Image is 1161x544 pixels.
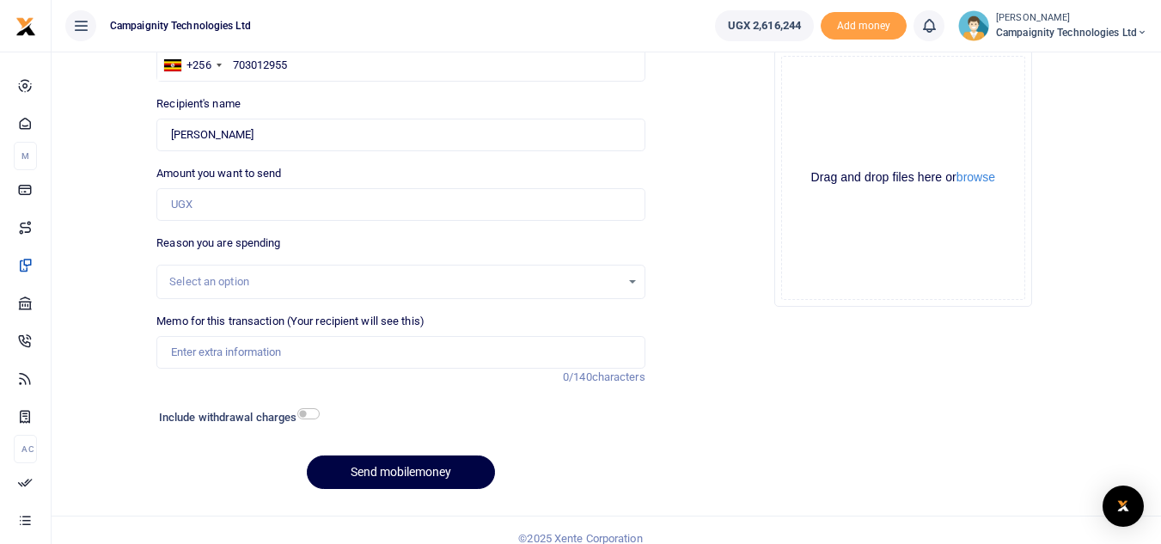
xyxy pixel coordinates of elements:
[14,142,37,170] li: M
[15,19,36,32] a: logo-small logo-large logo-large
[156,119,645,151] input: MTN & Airtel numbers are validated
[996,11,1147,26] small: [PERSON_NAME]
[14,435,37,463] li: Ac
[958,10,989,41] img: profile-user
[996,25,1147,40] span: Campaignity Technologies Ltd
[156,95,241,113] label: Recipient's name
[157,50,226,81] div: Uganda: +256
[156,313,425,330] label: Memo for this transaction (Your recipient will see this)
[782,169,1024,186] div: Drag and drop files here or
[956,171,995,183] button: browse
[708,10,821,41] li: Wallet ballance
[774,49,1032,307] div: File Uploader
[103,18,258,34] span: Campaignity Technologies Ltd
[728,17,801,34] span: UGX 2,616,244
[15,16,36,37] img: logo-small
[715,10,814,41] a: UGX 2,616,244
[821,12,907,40] li: Toup your wallet
[156,49,645,82] input: Enter phone number
[159,411,312,425] h6: Include withdrawal charges
[156,165,281,182] label: Amount you want to send
[307,455,495,489] button: Send mobilemoney
[592,370,645,383] span: characters
[156,188,645,221] input: UGX
[186,57,211,74] div: +256
[156,336,645,369] input: Enter extra information
[1103,486,1144,527] div: Open Intercom Messenger
[958,10,1147,41] a: profile-user [PERSON_NAME] Campaignity Technologies Ltd
[156,235,280,252] label: Reason you are spending
[169,273,620,290] div: Select an option
[821,18,907,31] a: Add money
[821,12,907,40] span: Add money
[563,370,592,383] span: 0/140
